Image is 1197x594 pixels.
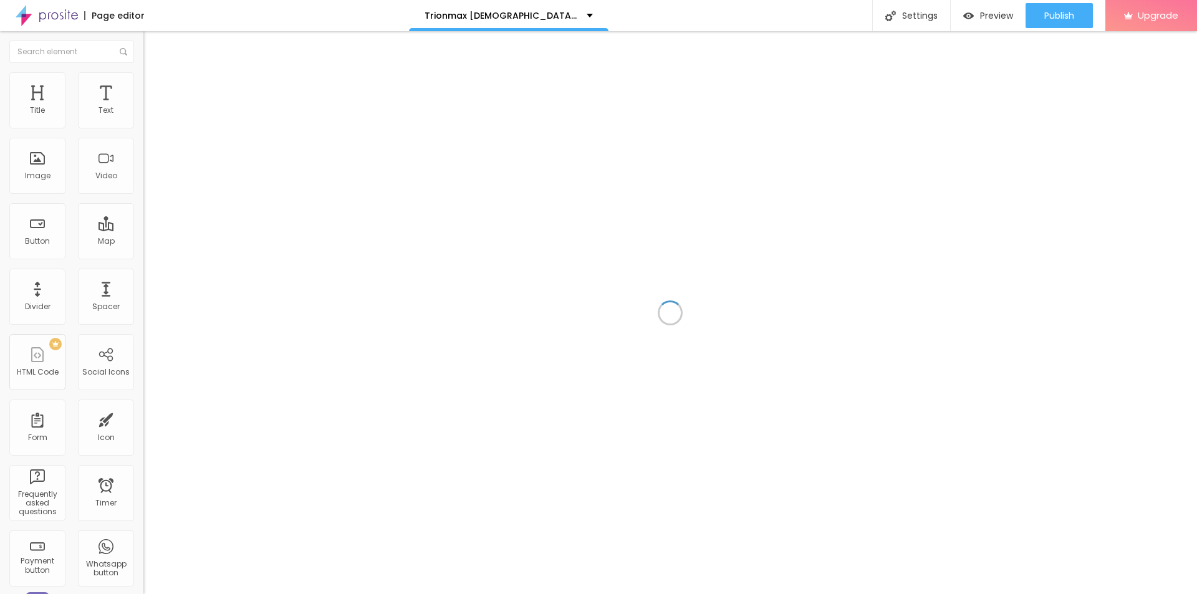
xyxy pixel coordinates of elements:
[25,302,50,311] div: Divider
[25,237,50,246] div: Button
[17,368,59,376] div: HTML Code
[885,11,896,21] img: Icone
[84,11,145,20] div: Page editor
[1026,3,1093,28] button: Publish
[120,48,127,55] img: Icone
[25,171,50,180] div: Image
[951,3,1026,28] button: Preview
[9,41,134,63] input: Search element
[28,433,47,442] div: Form
[95,499,117,507] div: Timer
[92,302,120,311] div: Spacer
[1044,11,1074,21] span: Publish
[99,106,113,115] div: Text
[98,237,115,246] div: Map
[30,106,45,115] div: Title
[425,11,577,20] p: Trionmax [DEMOGRAPHIC_DATA][MEDICAL_DATA] Reviews 2025
[963,11,974,21] img: view-1.svg
[81,560,130,578] div: Whatsapp button
[82,368,130,376] div: Social Icons
[12,557,62,575] div: Payment button
[95,171,117,180] div: Video
[1138,10,1178,21] span: Upgrade
[12,490,62,517] div: Frequently asked questions
[98,433,115,442] div: Icon
[980,11,1013,21] span: Preview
